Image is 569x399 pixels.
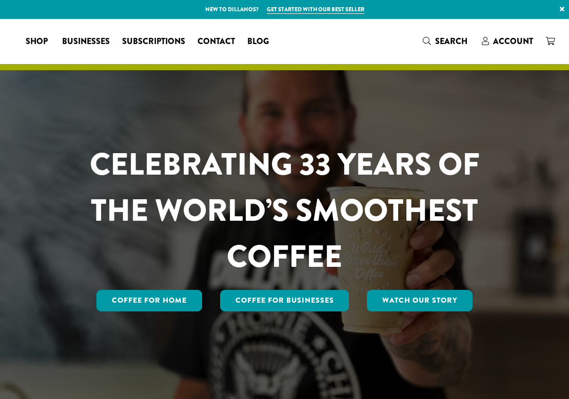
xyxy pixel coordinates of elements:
a: Search [417,33,476,50]
a: Coffee for Home [96,290,202,311]
span: Blog [247,35,269,48]
a: Coffee For Businesses [220,290,349,311]
h1: CELEBRATING 33 YEARS OF THE WORLD’S SMOOTHEST COFFEE [77,141,492,280]
a: Shop [19,33,56,50]
span: Shop [26,35,48,48]
a: Watch Our Story [367,290,473,311]
span: Subscriptions [122,35,185,48]
span: Contact [198,35,235,48]
a: Get started with our best seller [267,5,364,14]
span: Account [493,35,533,47]
span: Businesses [62,35,110,48]
span: Search [435,35,467,47]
